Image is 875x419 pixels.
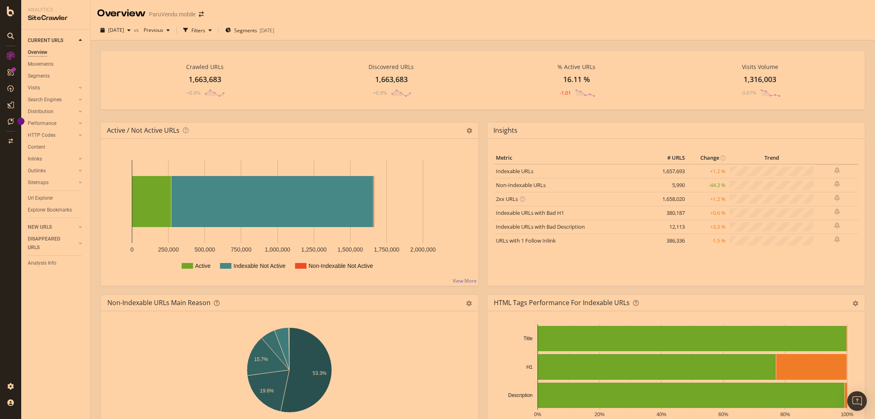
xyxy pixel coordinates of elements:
text: 53.3% [313,370,326,376]
a: Overview [28,48,84,57]
a: DISAPPEARED URLS [28,235,76,252]
div: NEW URLS [28,223,52,232]
div: Inlinks [28,155,42,163]
th: Metric [494,152,654,164]
a: Outlinks [28,167,76,175]
div: Analytics [28,7,84,13]
a: URLs with 1 Follow Inlink [496,237,556,244]
div: Tooltip anchor [17,118,24,125]
a: Segments [28,72,84,80]
button: Filters [180,24,215,37]
div: Discovered URLs [369,63,414,71]
td: 380,187 [654,206,687,220]
text: Active [195,263,211,269]
div: % Active URLs [557,63,595,71]
text: 500,000 [194,246,215,253]
div: arrow-right-arrow-left [199,11,204,17]
a: Search Engines [28,96,76,104]
a: Content [28,143,84,152]
text: Title [524,336,533,341]
a: 2xx URLs [496,195,518,203]
i: Options [466,128,472,134]
div: Search Engines [28,96,62,104]
div: Distribution [28,107,53,116]
button: [DATE] [97,24,134,37]
div: SiteCrawler [28,13,84,23]
div: bell-plus [834,194,840,201]
div: Filters [191,27,205,34]
td: 12,113 [654,220,687,234]
div: 1,663,683 [189,74,221,85]
div: Overview [28,48,47,57]
button: Previous [140,24,173,37]
svg: A chart. [107,152,472,279]
text: 1,000,000 [265,246,290,253]
text: 1,500,000 [338,246,363,253]
text: 15.7% [254,357,268,362]
a: Url Explorer [28,194,84,203]
a: Sitemaps [28,178,76,187]
td: 386,336 [654,234,687,247]
td: +1.2 % [687,192,728,206]
div: 16.11 % [563,74,590,85]
text: Indexable Not Active [233,263,286,269]
div: bell-plus [834,181,840,187]
a: NEW URLS [28,223,76,232]
a: CURRENT URLS [28,36,76,45]
button: Segments[DATE] [222,24,278,37]
a: Movements [28,60,84,69]
span: 2025 Aug. 7th [108,27,124,33]
div: 1,663,683 [375,74,408,85]
a: HTTP Codes [28,131,76,140]
text: H1 [526,364,533,370]
text: 750,000 [231,246,252,253]
a: Analysis Info [28,259,84,267]
svg: A chart. [107,324,472,419]
text: 100% [841,412,853,417]
div: Sitemaps [28,178,49,187]
div: gear [853,301,858,306]
div: Content [28,143,45,152]
a: Performance [28,119,76,128]
div: +0.9% [373,89,387,96]
a: Explorer Bookmarks [28,206,84,214]
div: bell-plus [834,167,840,174]
h4: Insights [493,125,517,136]
div: -3.67% [741,89,756,96]
div: bell-plus [834,236,840,243]
div: Outlinks [28,167,46,175]
th: # URLS [654,152,687,164]
svg: A chart. [494,324,858,419]
td: 1,657,693 [654,164,687,178]
div: bell-plus [834,222,840,229]
text: Description [508,392,533,398]
div: Visits [28,84,40,92]
td: -1.5 % [687,234,728,247]
h4: Active / Not Active URLs [107,125,180,136]
a: Distribution [28,107,76,116]
a: Non-Indexable URLs [496,181,546,189]
td: 5,990 [654,178,687,192]
div: Segments [28,72,50,80]
td: +0.6 % [687,206,728,220]
text: 2,000,000 [410,246,435,253]
td: -44.3 % [687,178,728,192]
text: 1,250,000 [301,246,326,253]
text: Non-Indexable Not Active [309,263,373,269]
div: 1,316,003 [744,74,776,85]
a: Indexable URLs [496,167,533,175]
text: 0% [534,412,542,417]
a: Indexable URLs with Bad H1 [496,209,564,216]
div: HTTP Codes [28,131,56,140]
div: Open Intercom Messenger [847,391,867,411]
div: bell-plus [834,208,840,215]
a: View More [453,277,477,284]
div: gear [466,301,472,306]
div: Visits Volume [742,63,778,71]
text: 60% [718,412,728,417]
text: 40% [657,412,666,417]
div: +0.9% [187,89,200,96]
div: -1.01 [560,89,571,96]
div: Performance [28,119,56,128]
